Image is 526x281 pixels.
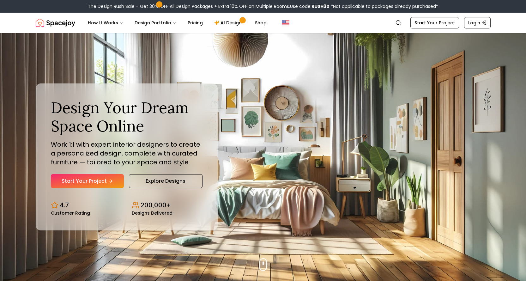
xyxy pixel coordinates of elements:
a: Shop [250,16,272,29]
nav: Global [36,13,491,33]
p: 200,000+ [141,201,171,210]
a: AI Design [209,16,249,29]
button: Design Portfolio [130,16,181,29]
p: 4.7 [60,201,69,210]
a: Spacejoy [36,16,75,29]
img: United States [282,19,289,27]
a: Pricing [183,16,208,29]
div: Design stats [51,196,203,215]
b: RUSH30 [311,3,330,9]
small: Designs Delivered [132,211,172,215]
span: *Not applicable to packages already purchased* [330,3,438,9]
a: Start Your Project [51,174,124,188]
div: The Design Rush Sale – Get 30% OFF All Design Packages + Extra 10% OFF on Multiple Rooms. [88,3,438,9]
small: Customer Rating [51,211,90,215]
button: How It Works [83,16,128,29]
a: Login [464,17,491,28]
a: Explore Designs [129,174,203,188]
span: Use code: [290,3,330,9]
nav: Main [83,16,272,29]
a: Start Your Project [410,17,459,28]
p: Work 1:1 with expert interior designers to create a personalized design, complete with curated fu... [51,140,203,167]
img: Spacejoy Logo [36,16,75,29]
h1: Design Your Dream Space Online [51,99,203,135]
